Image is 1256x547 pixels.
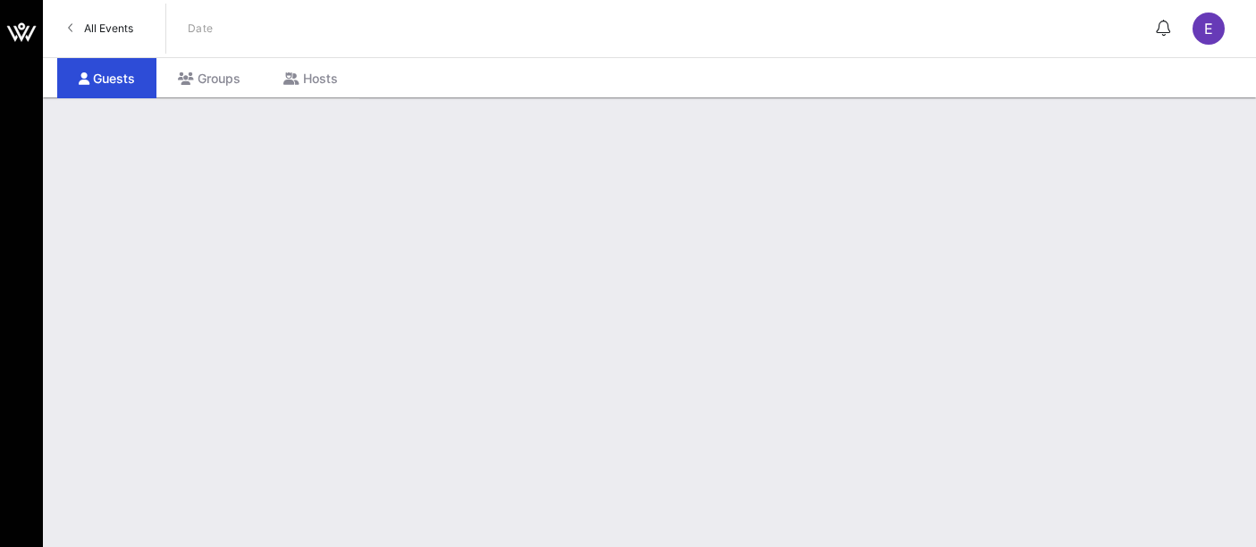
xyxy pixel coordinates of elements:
span: E [1204,20,1213,38]
div: E [1193,13,1225,45]
div: Guests [57,58,156,98]
div: Groups [156,58,262,98]
span: All Events [84,21,133,35]
a: All Events [57,14,144,43]
div: Hosts [262,58,359,98]
p: Date [188,20,214,38]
